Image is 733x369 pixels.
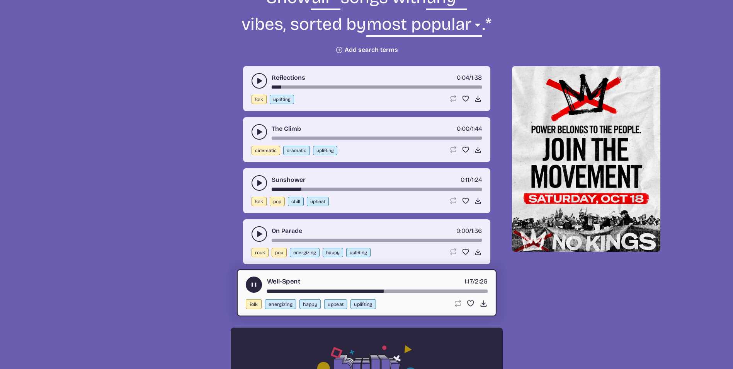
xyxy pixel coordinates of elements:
div: / [457,73,482,82]
button: Favorite [466,299,474,307]
button: uplifting [350,299,376,309]
span: timer [456,227,469,234]
button: Loop [449,95,457,102]
button: folk [252,197,267,206]
span: 1:36 [471,227,482,234]
span: 1:24 [472,176,482,183]
span: 1:38 [471,74,482,81]
button: folk [246,299,262,309]
div: / [456,226,482,236]
span: 2:26 [475,277,488,285]
span: timer [464,277,473,285]
button: cinematic [252,146,280,155]
button: play-pause toggle [252,175,267,191]
button: play-pause toggle [252,226,267,242]
button: upbeat [324,299,347,309]
button: upbeat [307,197,329,206]
a: Well-Spent [267,277,300,286]
button: Favorite [462,146,469,154]
div: / [457,124,482,133]
button: play-pause toggle [252,73,267,89]
button: energizing [290,248,320,257]
button: uplifting [313,146,337,155]
button: Loop [453,299,461,307]
button: Favorite [462,248,469,256]
button: happy [299,299,321,309]
button: Favorite [462,95,469,102]
button: Add search terms [335,46,398,54]
a: Reflections [272,73,305,82]
div: song-time-bar [272,85,482,89]
div: song-time-bar [272,137,482,140]
button: Favorite [462,197,469,205]
button: folk [252,95,267,104]
span: timer [457,74,469,81]
span: 1:44 [472,125,482,132]
div: song-time-bar [267,290,487,293]
button: uplifting [346,248,371,257]
a: On Parade [272,226,302,236]
button: pop [270,197,285,206]
span: timer [457,125,469,132]
button: uplifting [270,95,294,104]
div: song-time-bar [272,239,482,242]
button: Loop [449,146,457,154]
button: rock [252,248,269,257]
a: The Climb [272,124,301,133]
button: pop [272,248,287,257]
button: Loop [449,248,457,256]
span: timer [461,176,469,183]
div: / [464,277,488,286]
button: play-pause toggle [246,277,262,293]
button: Loop [449,197,457,205]
img: Help save our democracy! [512,66,660,252]
div: / [461,175,482,184]
button: play-pause toggle [252,124,267,140]
button: chill [288,197,304,206]
div: song-time-bar [272,188,482,191]
button: dramatic [283,146,310,155]
a: Sunshower [272,175,306,184]
button: happy [323,248,343,257]
button: energizing [265,299,296,309]
select: sorting [366,13,482,40]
